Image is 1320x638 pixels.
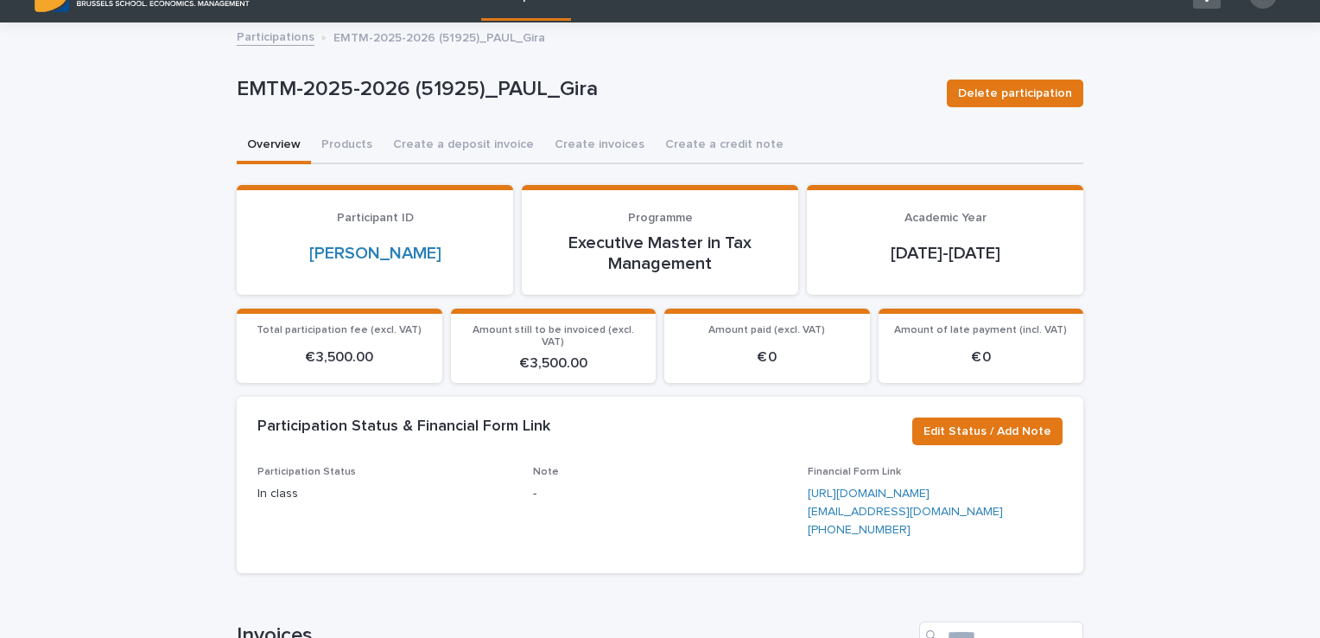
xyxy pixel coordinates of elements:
[257,418,550,437] h2: Participation Status & Financial Form Link
[808,488,1003,536] a: [URL][DOMAIN_NAME][EMAIL_ADDRESS][DOMAIN_NAME][PHONE_NUMBER]
[257,467,356,477] span: Participation Status
[675,349,860,366] p: € 0
[333,27,545,46] p: EMTM-2025-2026 (51925)_PAUL_Gira
[947,80,1083,107] button: Delete participation
[473,325,634,348] span: Amount still to be invoiced (excl. VAT)
[237,26,314,46] a: Participations
[543,233,777,274] p: Executive Master in Tax Management
[257,325,422,335] span: Total participation fee (excl. VAT)
[533,467,559,477] span: Note
[894,325,1067,335] span: Amount of late payment (incl. VAT)
[912,418,1063,445] button: Edit Status / Add Note
[257,485,512,503] p: In class
[808,467,901,477] span: Financial Form Link
[237,128,311,164] button: Overview
[461,355,646,372] p: € 3,500.00
[655,128,794,164] button: Create a credit note
[544,128,655,164] button: Create invoices
[237,77,933,102] p: EMTM-2025-2026 (51925)_PAUL_Gira
[628,212,693,224] span: Programme
[958,85,1072,102] span: Delete participation
[309,243,441,264] a: [PERSON_NAME]
[383,128,544,164] button: Create a deposit invoice
[311,128,383,164] button: Products
[337,212,414,224] span: Participant ID
[708,325,825,335] span: Amount paid (excl. VAT)
[904,212,987,224] span: Academic Year
[889,349,1074,366] p: € 0
[247,349,432,366] p: € 3,500.00
[923,423,1051,440] span: Edit Status / Add Note
[533,485,788,503] p: -
[828,243,1063,264] p: [DATE]-[DATE]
